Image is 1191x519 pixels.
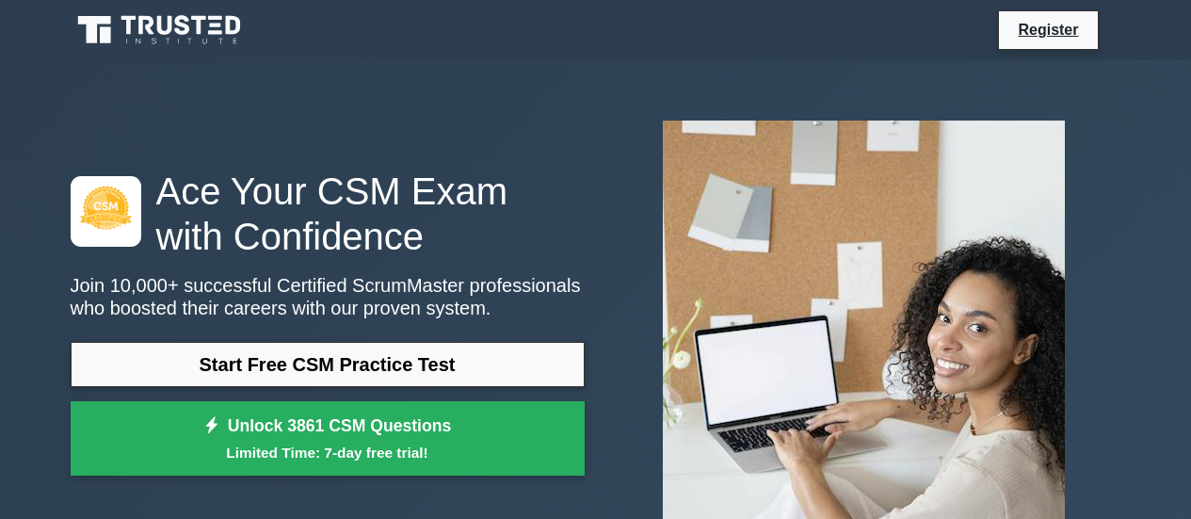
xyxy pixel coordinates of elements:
[71,342,585,387] a: Start Free CSM Practice Test
[71,274,585,319] p: Join 10,000+ successful Certified ScrumMaster professionals who boosted their careers with our pr...
[1006,18,1089,41] a: Register
[71,169,585,259] h1: Ace Your CSM Exam with Confidence
[94,442,561,463] small: Limited Time: 7-day free trial!
[71,401,585,477] a: Unlock 3861 CSM QuestionsLimited Time: 7-day free trial!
